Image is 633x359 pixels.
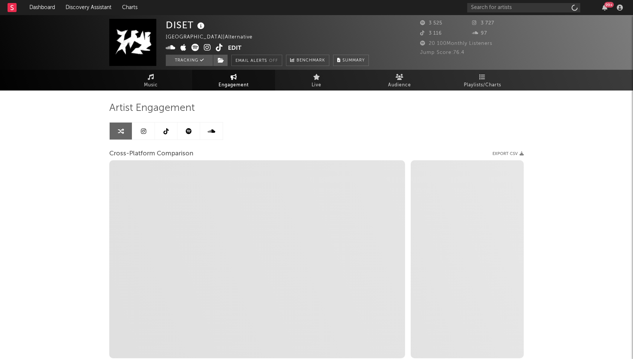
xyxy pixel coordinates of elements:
span: 3 525 [420,21,442,26]
a: Audience [358,70,441,91]
span: Benchmark [297,56,325,65]
a: Music [109,70,192,91]
span: Music [144,81,158,90]
span: 20 100 Monthly Listeners [420,41,492,46]
button: Export CSV [492,152,524,156]
span: 97 [472,31,487,36]
span: Jump Score: 76.4 [420,50,465,55]
span: Artist Engagement [109,104,195,113]
span: 3 727 [472,21,494,26]
div: [GEOGRAPHIC_DATA] | Alternative [166,33,261,42]
div: 99 + [604,2,614,8]
span: Playlists/Charts [464,81,501,90]
button: Summary [333,55,369,66]
input: Search for artists [467,3,580,12]
a: Benchmark [286,55,329,66]
span: 3 116 [420,31,442,36]
span: Engagement [219,81,249,90]
span: Audience [388,81,411,90]
button: Tracking [166,55,213,66]
button: 99+ [602,5,607,11]
button: Email AlertsOff [231,55,282,66]
span: Live [312,81,321,90]
button: Edit [228,44,242,53]
a: Playlists/Charts [441,70,524,91]
a: Live [275,70,358,91]
div: DISET [166,19,206,31]
span: Summary [342,58,365,63]
em: Off [269,59,278,63]
span: Cross-Platform Comparison [109,149,193,158]
a: Engagement [192,70,275,91]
